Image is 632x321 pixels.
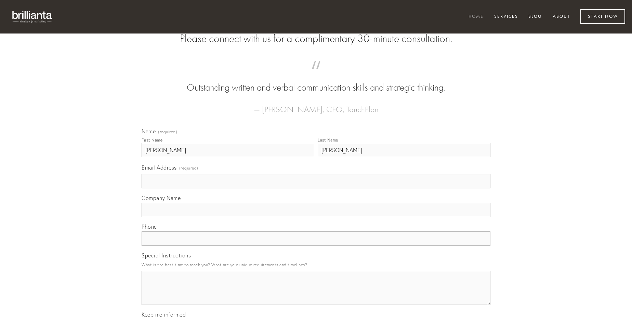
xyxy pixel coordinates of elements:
[153,94,479,116] figcaption: — [PERSON_NAME], CEO, TouchPlan
[142,32,490,45] h2: Please connect with us for a complimentary 30-minute consultation.
[464,11,488,23] a: Home
[490,11,523,23] a: Services
[142,260,490,269] p: What is the best time to reach you? What are your unique requirements and timelines?
[548,11,575,23] a: About
[524,11,547,23] a: Blog
[153,68,479,94] blockquote: Outstanding written and verbal communication skills and strategic thinking.
[318,137,338,143] div: Last Name
[142,128,156,135] span: Name
[580,9,625,24] a: Start Now
[158,130,177,134] span: (required)
[142,252,191,259] span: Special Instructions
[142,164,177,171] span: Email Address
[142,137,162,143] div: First Name
[142,195,181,201] span: Company Name
[142,223,157,230] span: Phone
[7,7,58,27] img: brillianta - research, strategy, marketing
[153,68,479,81] span: “
[179,163,198,173] span: (required)
[142,311,186,318] span: Keep me informed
